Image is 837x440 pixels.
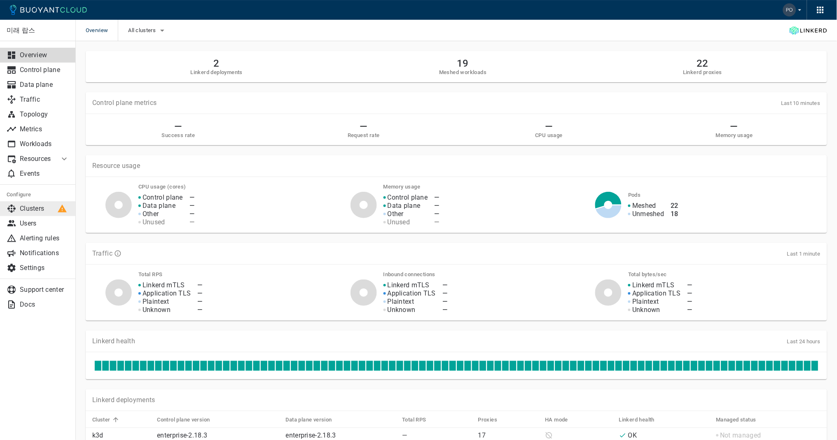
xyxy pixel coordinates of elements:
[7,26,69,35] p: 미래 랍스
[143,289,191,298] p: Application TLS
[360,121,367,132] h2: —
[92,99,157,107] p: Control plane metrics
[683,58,722,69] h2: 22
[632,202,656,210] p: Meshed
[189,202,194,210] h4: —
[545,417,568,423] h5: HA mode
[435,193,440,202] h4: —
[716,132,753,139] h5: Memory usage
[442,306,447,314] h4: —
[190,69,243,76] h5: Linkerd deployments
[189,193,194,202] h4: —
[632,298,659,306] p: Plaintext
[463,121,635,139] a: —CPU usage
[402,431,471,440] p: —
[442,281,447,289] h4: —
[687,281,692,289] h4: —
[92,337,135,345] p: Linkerd health
[20,51,69,59] p: Overview
[632,289,681,298] p: Application TLS
[20,219,69,228] p: Users
[619,416,666,424] span: Linkerd health
[716,416,767,424] span: Managed status
[157,431,207,439] a: enterprise-2.18.3
[92,162,821,170] p: Resource usage
[388,210,404,218] p: Other
[535,132,563,139] h5: CPU usage
[189,210,194,218] h4: —
[388,289,436,298] p: Application TLS
[632,306,660,314] p: Unknown
[687,298,692,306] h4: —
[348,132,380,139] h5: Request rate
[198,281,203,289] h4: —
[388,202,421,210] p: Data plane
[20,155,53,163] p: Resources
[435,210,440,218] h4: —
[435,202,440,210] h4: —
[787,338,821,345] span: Last 24 hours
[545,416,579,424] span: HA mode
[128,27,157,34] span: All clusters
[20,249,69,257] p: Notifications
[720,431,761,440] p: Not managed
[20,300,69,309] p: Docs
[157,417,210,423] h5: Control plane version
[114,250,122,257] svg: TLS data is compiled from traffic seen by Linkerd proxies. RPS and TCP bytes reflect both inbound...
[92,431,150,440] p: k3d
[143,193,183,202] p: Control plane
[388,298,414,306] p: Plaintext
[787,251,821,257] span: Last 1 minute
[402,416,437,424] span: Total RPS
[143,202,175,210] p: Data plane
[730,121,738,132] h2: —
[92,416,121,424] span: Cluster
[442,298,447,306] h4: —
[128,24,167,37] button: All clusters
[143,218,165,226] p: Unused
[143,306,171,314] p: Unknown
[388,306,416,314] p: Unknown
[198,306,203,314] h4: —
[20,286,69,294] p: Support center
[143,298,169,306] p: Plaintext
[619,417,655,423] h5: Linkerd health
[783,3,796,16] img: Ivan Porta
[189,218,194,226] h4: —
[716,417,757,423] h5: Managed status
[388,281,430,289] p: Linkerd mTLS
[198,298,203,306] h4: —
[20,81,69,89] p: Data plane
[687,306,692,314] h4: —
[687,289,692,298] h4: —
[20,234,69,242] p: Alerting rules
[143,210,159,218] p: Other
[632,281,675,289] p: Linkerd mTLS
[435,218,440,226] h4: —
[20,264,69,272] p: Settings
[442,289,447,298] h4: —
[20,140,69,148] p: Workloads
[286,417,332,423] h5: Data plane version
[20,95,69,104] p: Traffic
[478,431,539,440] p: 17
[20,66,69,74] p: Control plane
[20,125,69,133] p: Metrics
[92,249,112,258] p: Traffic
[478,417,498,423] h5: Proxies
[92,121,264,139] a: —Success rate
[671,210,679,218] h4: 18
[402,417,426,423] h5: Total RPS
[198,289,203,298] h4: —
[86,20,118,41] span: Overview
[439,69,486,76] h5: Meshed workloads
[143,281,185,289] p: Linkerd mTLS
[671,202,679,210] h4: 22
[7,191,69,198] h5: Configure
[157,416,220,424] span: Control plane version
[20,205,69,213] p: Clusters
[174,121,182,132] h2: —
[545,121,553,132] h2: —
[648,121,821,139] a: —Memory usage
[388,193,428,202] p: Control plane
